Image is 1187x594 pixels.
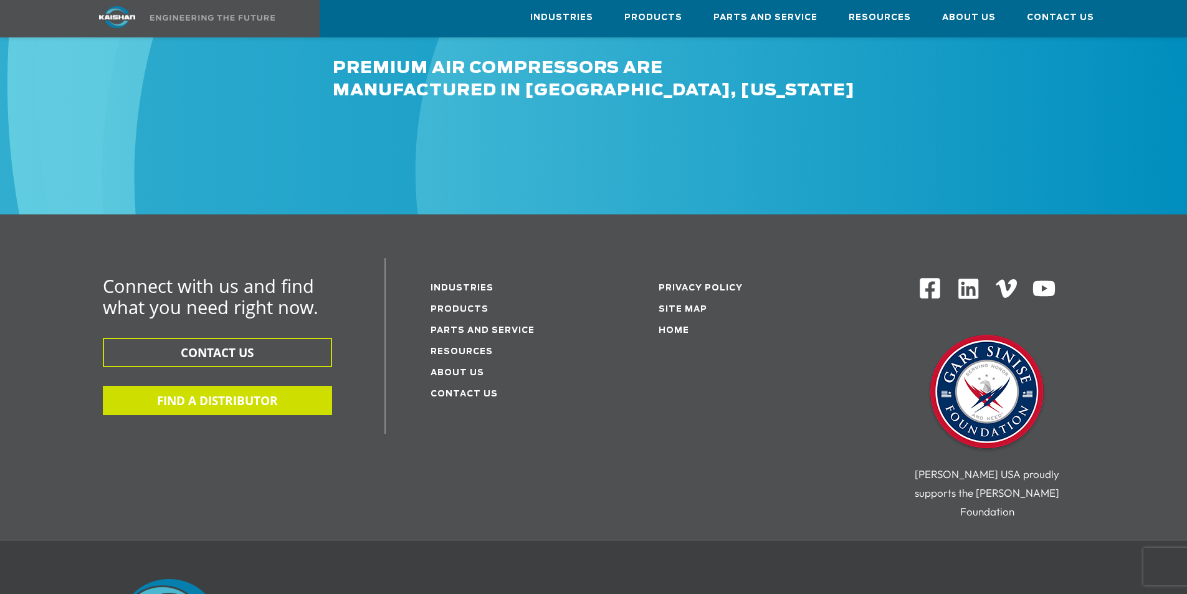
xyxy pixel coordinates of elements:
a: Privacy Policy [659,284,743,292]
img: kaishan logo [70,6,164,28]
span: Resources [849,11,911,25]
button: FIND A DISTRIBUTOR [103,386,332,415]
a: Contact Us [431,390,498,398]
span: Products [624,11,682,25]
span: Industries [530,11,593,25]
img: Engineering the future [150,15,275,21]
a: Products [431,305,489,314]
img: Vimeo [996,279,1017,297]
a: About Us [942,1,996,34]
span: Parts and Service [713,11,818,25]
a: Resources [431,348,493,356]
a: Resources [849,1,911,34]
a: Parts and service [431,327,535,335]
span: [PERSON_NAME] USA proudly supports the [PERSON_NAME] Foundation [915,467,1059,518]
span: About Us [942,11,996,25]
img: Facebook [918,277,941,300]
img: Youtube [1032,277,1056,301]
span: Contact Us [1027,11,1094,25]
a: Industries [530,1,593,34]
a: Industries [431,284,493,292]
span: Connect with us and find what you need right now. [103,274,318,319]
a: About Us [431,369,484,377]
img: Gary Sinise Foundation [925,331,1049,456]
button: CONTACT US [103,338,332,367]
span: premium air compressors are MANUFACTURED IN [GEOGRAPHIC_DATA], [US_STATE] [333,60,855,98]
a: Parts and Service [713,1,818,34]
a: Site Map [659,305,707,314]
a: Products [624,1,682,34]
a: Home [659,327,689,335]
a: Contact Us [1027,1,1094,34]
img: Linkedin [956,277,981,301]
